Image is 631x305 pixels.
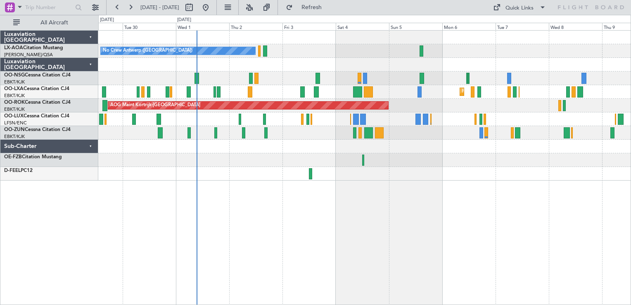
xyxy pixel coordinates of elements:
a: D-FEELPC12 [4,168,33,173]
div: Wed 1 [176,23,229,30]
a: OO-LUXCessna Citation CJ4 [4,114,69,119]
span: OE-FZB [4,155,22,160]
div: Mon 6 [442,23,496,30]
a: LX-AOACitation Mustang [4,45,63,50]
a: EBKT/KJK [4,133,25,140]
div: Planned Maint Kortrijk-[GEOGRAPHIC_DATA] [462,86,558,98]
button: All Aircraft [9,16,90,29]
a: OE-FZBCitation Mustang [4,155,62,160]
div: Tue 30 [123,23,176,30]
div: Quick Links [505,4,534,12]
span: LX-AOA [4,45,23,50]
div: [DATE] [100,17,114,24]
div: Sun 5 [389,23,442,30]
a: OO-ROKCessna Citation CJ4 [4,100,71,105]
span: D-FEEL [4,168,21,173]
a: OO-LXACessna Citation CJ4 [4,86,69,91]
a: EBKT/KJK [4,106,25,112]
a: OO-NSGCessna Citation CJ4 [4,73,71,78]
span: OO-NSG [4,73,25,78]
div: No Crew Antwerp ([GEOGRAPHIC_DATA]) [103,45,192,57]
a: EBKT/KJK [4,79,25,85]
div: Sat 4 [336,23,389,30]
div: AOG Maint Kortrijk-[GEOGRAPHIC_DATA] [110,99,200,112]
div: Tue 7 [496,23,549,30]
a: EBKT/KJK [4,93,25,99]
span: All Aircraft [21,20,87,26]
span: OO-LUX [4,114,24,119]
span: [DATE] - [DATE] [140,4,179,11]
div: Fri 3 [282,23,336,30]
input: Trip Number [25,1,73,14]
a: OO-ZUNCessna Citation CJ4 [4,127,71,132]
a: LFSN/ENC [4,120,27,126]
div: Wed 8 [549,23,602,30]
span: OO-ZUN [4,127,25,132]
span: OO-LXA [4,86,24,91]
a: [PERSON_NAME]/QSA [4,52,53,58]
div: Thu 2 [229,23,282,30]
button: Quick Links [489,1,550,14]
span: OO-ROK [4,100,25,105]
span: Refresh [294,5,329,10]
div: [DATE] [177,17,191,24]
button: Refresh [282,1,332,14]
